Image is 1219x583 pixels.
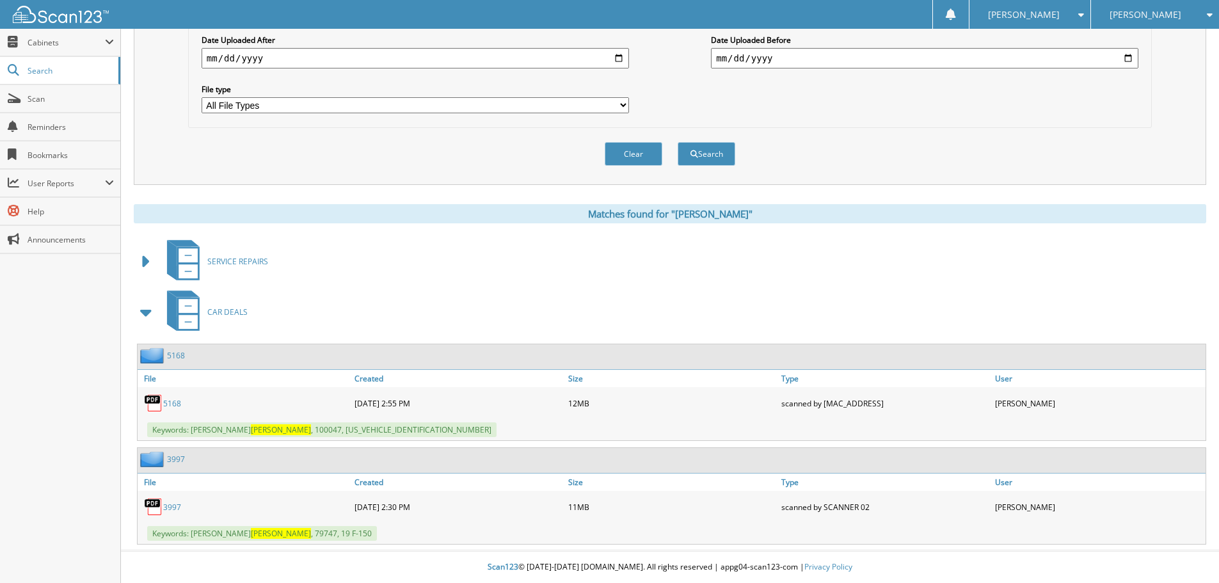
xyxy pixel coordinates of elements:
div: scanned by [MAC_ADDRESS] [778,390,992,416]
a: File [138,370,351,387]
span: Help [28,206,114,217]
div: [DATE] 2:55 PM [351,390,565,416]
img: PDF.png [144,497,163,516]
div: © [DATE]-[DATE] [DOMAIN_NAME]. All rights reserved | appg04-scan123-com | [121,552,1219,583]
span: [PERSON_NAME] [251,528,311,539]
a: 5168 [167,350,185,361]
span: SERVICE REPAIRS [207,256,268,267]
a: File [138,474,351,491]
a: Created [351,474,565,491]
a: 5168 [163,398,181,409]
button: Clear [605,142,662,166]
div: 11MB [565,494,779,520]
span: Keywords: [PERSON_NAME] , 100047, [US_VEHICLE_IDENTIFICATION_NUMBER] [147,422,497,437]
a: SERVICE REPAIRS [159,236,268,287]
div: [DATE] 2:30 PM [351,494,565,520]
a: Type [778,370,992,387]
a: User [992,474,1206,491]
a: Size [565,370,779,387]
button: Search [678,142,735,166]
span: [PERSON_NAME] [251,424,311,435]
iframe: Chat Widget [1155,522,1219,583]
span: Scan123 [488,561,518,572]
span: Keywords: [PERSON_NAME] , 79747, 19 F-150 [147,526,377,541]
a: CAR DEALS [159,287,248,337]
img: folder2.png [140,451,167,467]
input: end [711,48,1138,68]
input: start [202,48,629,68]
a: 3997 [167,454,185,465]
span: Scan [28,93,114,104]
span: Reminders [28,122,114,132]
label: Date Uploaded After [202,35,629,45]
a: User [992,370,1206,387]
span: Search [28,65,112,76]
div: Matches found for "[PERSON_NAME]" [134,204,1206,223]
span: [PERSON_NAME] [988,11,1060,19]
label: Date Uploaded Before [711,35,1138,45]
img: folder2.png [140,347,167,363]
span: User Reports [28,178,105,189]
span: CAR DEALS [207,307,248,317]
img: PDF.png [144,394,163,413]
div: scanned by SCANNER 02 [778,494,992,520]
span: Bookmarks [28,150,114,161]
span: Cabinets [28,37,105,48]
span: Announcements [28,234,114,245]
div: 12MB [565,390,779,416]
a: Size [565,474,779,491]
span: [PERSON_NAME] [1110,11,1181,19]
a: Type [778,474,992,491]
a: 3997 [163,502,181,513]
a: Privacy Policy [804,561,852,572]
label: File type [202,84,629,95]
a: Created [351,370,565,387]
div: [PERSON_NAME] [992,390,1206,416]
div: [PERSON_NAME] [992,494,1206,520]
img: scan123-logo-white.svg [13,6,109,23]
